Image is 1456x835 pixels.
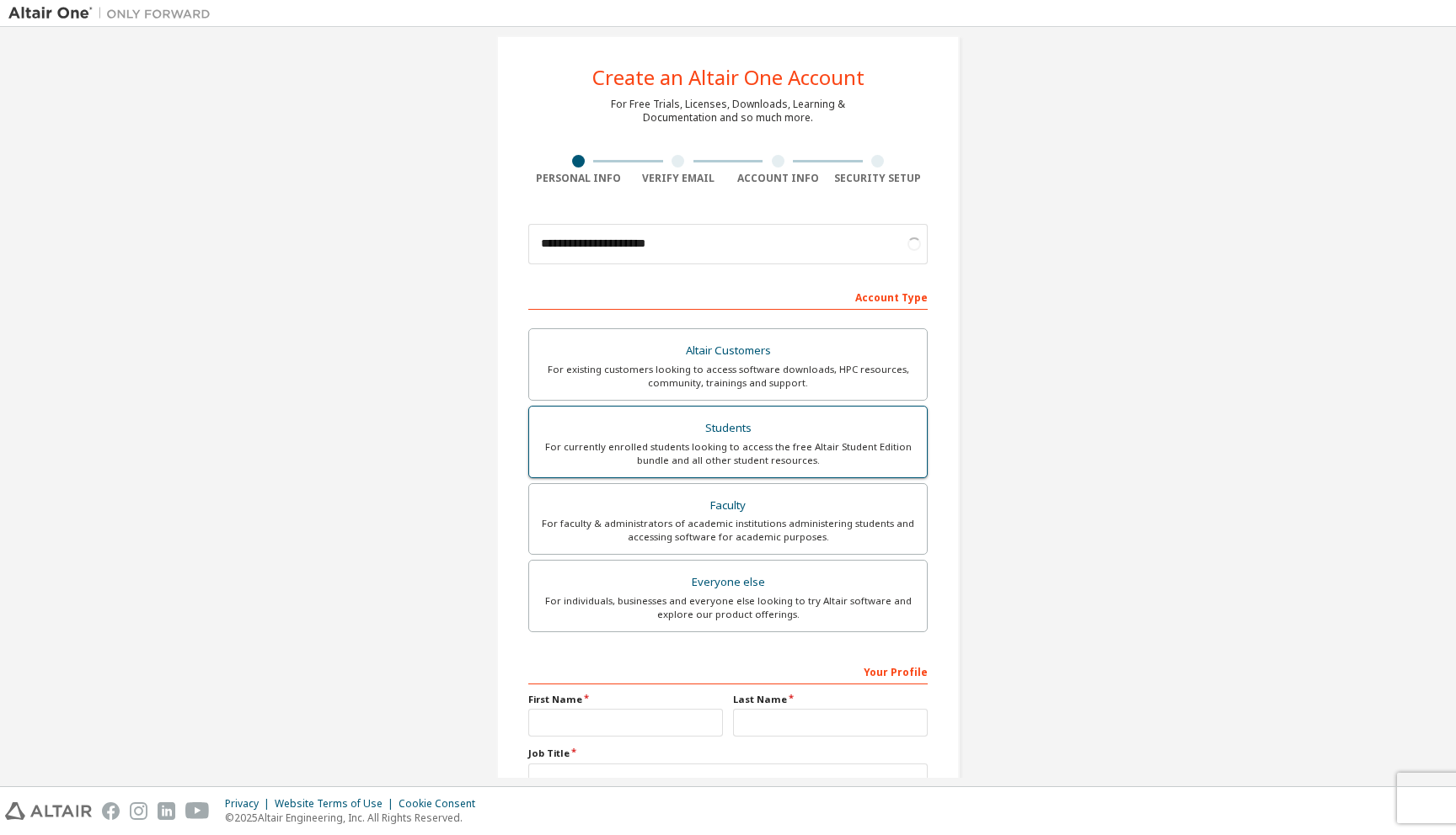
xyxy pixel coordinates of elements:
div: Cookie Consent [399,797,485,811]
img: Altair One [8,5,219,22]
label: First Name [528,693,723,706]
div: Create an Altair One Account [592,67,864,88]
div: Everyone else [539,571,917,594]
div: Account Type [528,283,928,310]
div: Your Profile [528,657,928,684]
img: instagram.svg [130,802,147,820]
div: Privacy [225,797,275,811]
div: Students [539,417,917,440]
div: Account Info [728,172,828,185]
img: altair_logo.svg [5,802,92,820]
p: © 2025 Altair Engineering, Inc. All Rights Reserved. [225,811,485,825]
div: For existing customers looking to access software downloads, HPC resources, community, trainings ... [539,363,917,390]
div: Altair Customers [539,339,917,363]
div: For currently enrolled students looking to access the free Altair Student Edition bundle and all ... [539,440,917,467]
div: Faculty [539,494,917,518]
img: youtube.svg [185,802,210,820]
div: For faculty & administrators of academic institutions administering students and accessing softwa... [539,517,917,544]
div: Security Setup [828,172,929,185]
label: Last Name [733,693,928,706]
label: Job Title [528,747,928,760]
img: facebook.svg [102,802,120,820]
div: Personal Info [528,172,629,185]
div: Verify Email [629,172,729,185]
div: Website Terms of Use [275,797,399,811]
img: linkedin.svg [158,802,175,820]
div: For Free Trials, Licenses, Downloads, Learning & Documentation and so much more. [611,98,845,125]
div: For individuals, businesses and everyone else looking to try Altair software and explore our prod... [539,594,917,621]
